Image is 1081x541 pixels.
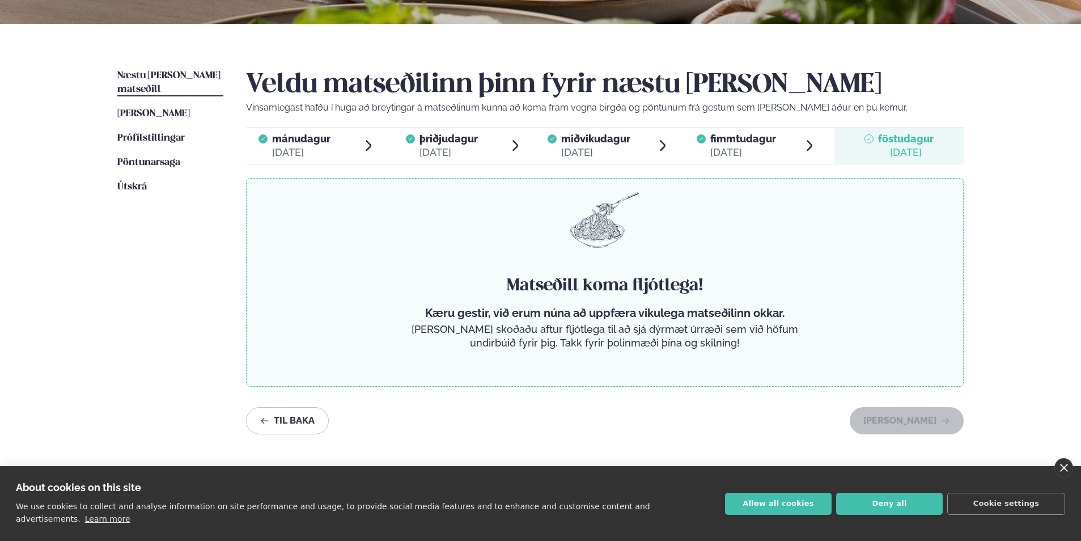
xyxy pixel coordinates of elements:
span: föstudagur [878,133,934,145]
h4: Matseðill koma fljótlega! [407,274,803,297]
button: Allow all cookies [725,493,832,515]
span: fimmtudagur [710,133,776,145]
p: [PERSON_NAME] skoðaðu aftur fljótlega til að sjá dýrmæt úrræði sem við höfum undirbúið fyrir þig.... [407,323,803,350]
div: [DATE] [710,146,776,159]
a: Learn more [85,514,130,523]
a: Útskrá [117,180,147,194]
strong: About cookies on this site [16,481,141,493]
span: mánudagur [272,133,330,145]
button: [PERSON_NAME] [850,407,964,434]
a: Pöntunarsaga [117,156,180,170]
div: [DATE] [561,146,630,159]
div: [DATE] [272,146,330,159]
span: [PERSON_NAME] [117,109,190,119]
img: pasta [570,192,639,248]
span: þriðjudagur [419,133,478,145]
a: [PERSON_NAME] [117,107,190,121]
div: [DATE] [878,146,934,159]
span: Pöntunarsaga [117,158,180,167]
div: [DATE] [419,146,478,159]
button: Cookie settings [947,493,1065,515]
button: Til baka [246,407,329,434]
p: Vinsamlegast hafðu í huga að breytingar á matseðlinum kunna að koma fram vegna birgða og pöntunum... [246,101,964,115]
button: Deny all [836,493,943,515]
span: Næstu [PERSON_NAME] matseðill [117,71,221,94]
span: miðvikudagur [561,133,630,145]
a: Prófílstillingar [117,132,185,145]
a: Næstu [PERSON_NAME] matseðill [117,69,223,96]
p: We use cookies to collect and analyse information on site performance and usage, to provide socia... [16,502,650,523]
h2: Veldu matseðilinn þinn fyrir næstu [PERSON_NAME] [246,69,964,101]
span: Prófílstillingar [117,133,185,143]
span: Útskrá [117,182,147,192]
p: Kæru gestir, við erum núna að uppfæra vikulega matseðilinn okkar. [407,306,803,320]
a: close [1054,458,1073,477]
